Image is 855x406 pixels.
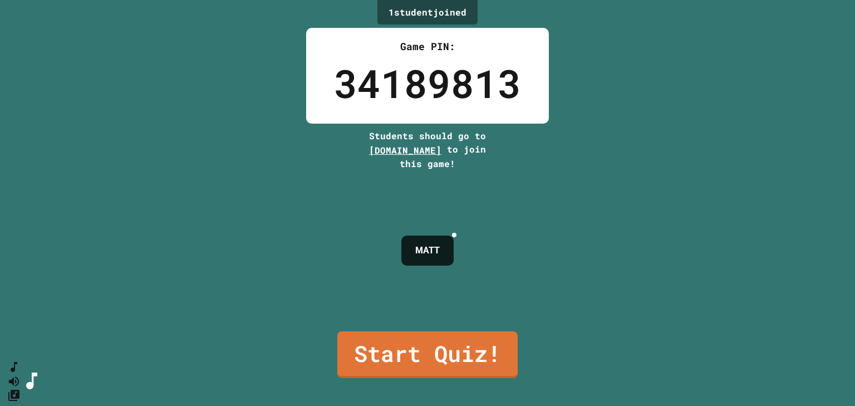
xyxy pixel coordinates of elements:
button: SpeedDial basic example [7,360,21,374]
h4: MATT [415,244,440,257]
a: Start Quiz! [337,331,518,378]
div: Game PIN: [334,39,521,54]
div: 34189813 [334,54,521,112]
button: Mute music [7,374,21,388]
div: Students should go to to join this game! [358,129,497,170]
button: Change Music [7,388,21,402]
span: [DOMAIN_NAME] [369,144,441,156]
